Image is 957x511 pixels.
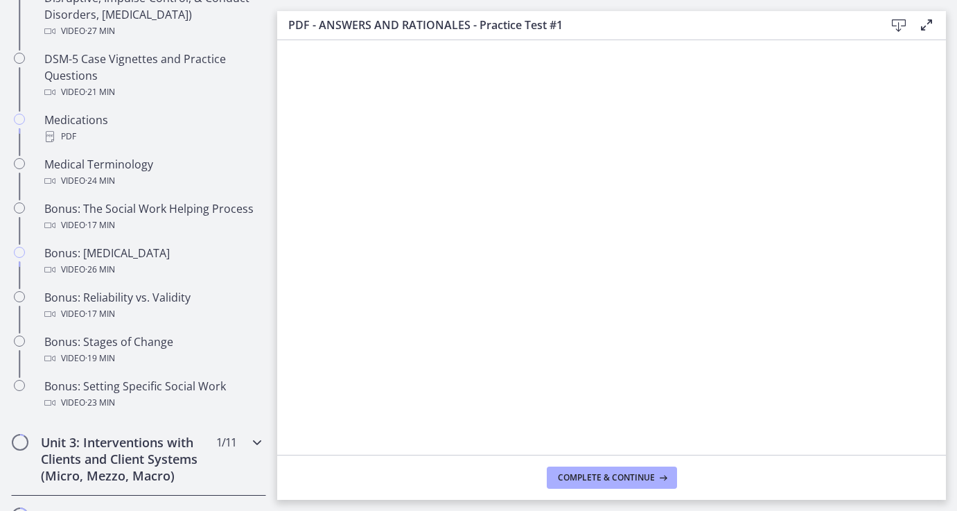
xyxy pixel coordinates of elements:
span: · 27 min [85,23,115,40]
div: Medical Terminology [44,156,261,189]
h2: Unit 3: Interventions with Clients and Client Systems (Micro, Mezzo, Macro) [41,434,210,484]
span: · 26 min [85,261,115,278]
div: Video [44,217,261,234]
h3: PDF - ANSWERS AND RATIONALES - Practice Test #1 [288,17,863,33]
div: Video [44,173,261,189]
span: · 17 min [85,306,115,322]
div: Bonus: Stages of Change [44,334,261,367]
div: Video [44,395,261,411]
span: · 21 min [85,84,115,101]
div: Video [44,23,261,40]
span: · 24 min [85,173,115,189]
div: Bonus: Reliability vs. Validity [44,289,261,322]
div: DSM-5 Case Vignettes and Practice Questions [44,51,261,101]
button: Complete & continue [547,467,677,489]
div: PDF [44,128,261,145]
span: · 19 min [85,350,115,367]
span: 1 / 11 [216,434,236,451]
div: Bonus: The Social Work Helping Process [44,200,261,234]
div: Bonus: [MEDICAL_DATA] [44,245,261,278]
div: Video [44,306,261,322]
span: · 17 min [85,217,115,234]
div: Medications [44,112,261,145]
div: Video [44,261,261,278]
div: Video [44,350,261,367]
span: Complete & continue [558,472,655,483]
div: Bonus: Setting Specific Social Work [44,378,261,411]
div: Video [44,84,261,101]
span: · 23 min [85,395,115,411]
